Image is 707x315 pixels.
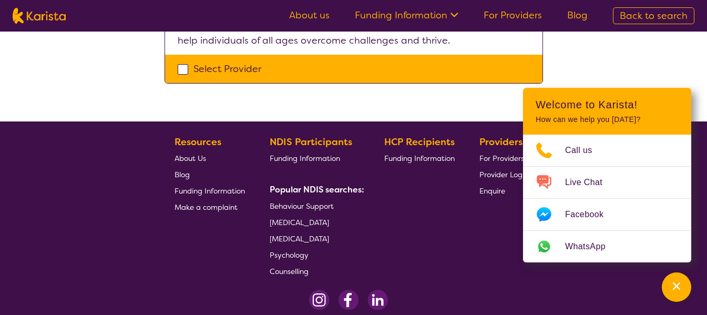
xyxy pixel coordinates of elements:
span: Back to search [620,9,688,22]
img: Facebook [338,290,359,310]
span: Call us [565,143,605,158]
span: Enquire [479,186,505,196]
span: Funding Information [270,154,340,163]
p: At Pivotal Behaviour, we provide personalised, evidence-based support to help individuals of all ... [178,17,530,48]
a: Enquire [479,182,528,199]
span: Blog [175,170,190,179]
a: Funding Information [384,150,455,166]
img: LinkedIn [367,290,388,310]
span: Psychology [270,250,309,260]
a: Funding Information [175,182,245,199]
a: Web link opens in a new tab. [523,231,691,262]
a: Blog [567,9,588,22]
ul: Choose channel [523,135,691,262]
a: [MEDICAL_DATA] [270,214,360,230]
a: Provider Login [479,166,528,182]
span: Make a complaint [175,202,238,212]
b: Popular NDIS searches: [270,184,364,195]
b: HCP Recipients [384,136,455,148]
img: Karista logo [13,8,66,24]
b: Providers [479,136,522,148]
span: Facebook [565,207,616,222]
span: Funding Information [384,154,455,163]
a: For Providers [479,150,528,166]
a: Funding Information [355,9,458,22]
p: How can we help you [DATE]? [536,115,679,124]
div: Channel Menu [523,88,691,262]
a: Blog [175,166,245,182]
span: [MEDICAL_DATA] [270,234,329,243]
a: About Us [175,150,245,166]
a: Back to search [613,7,694,24]
b: NDIS Participants [270,136,352,148]
span: Behaviour Support [270,201,334,211]
img: Instagram [309,290,330,310]
b: Resources [175,136,221,148]
span: Counselling [270,267,309,276]
a: Make a complaint [175,199,245,215]
span: [MEDICAL_DATA] [270,218,329,227]
h2: Welcome to Karista! [536,98,679,111]
a: Counselling [270,263,360,279]
a: [MEDICAL_DATA] [270,230,360,247]
a: About us [289,9,330,22]
button: Channel Menu [662,272,691,302]
a: For Providers [484,9,542,22]
span: About Us [175,154,206,163]
a: Funding Information [270,150,360,166]
span: Provider Login [479,170,528,179]
a: Psychology [270,247,360,263]
span: Live Chat [565,175,615,190]
a: Behaviour Support [270,198,360,214]
span: Funding Information [175,186,245,196]
span: For Providers [479,154,524,163]
span: WhatsApp [565,239,618,255]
